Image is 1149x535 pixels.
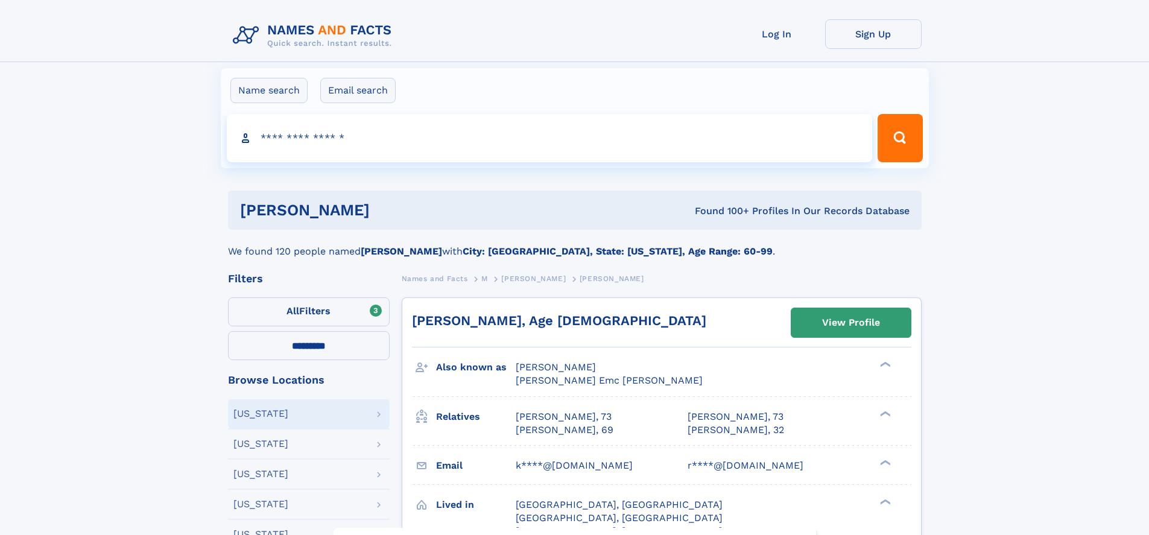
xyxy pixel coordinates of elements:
div: View Profile [822,309,880,337]
span: M [481,274,488,283]
a: Sign Up [825,19,922,49]
div: ❯ [877,458,891,466]
h3: Also known as [436,357,516,378]
a: [PERSON_NAME], Age [DEMOGRAPHIC_DATA] [412,313,706,328]
span: [PERSON_NAME] Emc [PERSON_NAME] [516,375,703,386]
span: [PERSON_NAME] [580,274,644,283]
a: Log In [729,19,825,49]
b: [PERSON_NAME] [361,245,442,257]
div: [US_STATE] [233,409,288,419]
h3: Email [436,455,516,476]
a: M [481,271,488,286]
a: Names and Facts [402,271,468,286]
div: [US_STATE] [233,469,288,479]
div: Filters [228,273,390,284]
label: Filters [228,297,390,326]
label: Email search [320,78,396,103]
button: Search Button [878,114,922,162]
h1: [PERSON_NAME] [240,203,533,218]
a: [PERSON_NAME] [501,271,566,286]
div: Found 100+ Profiles In Our Records Database [532,204,910,218]
div: ❯ [877,361,891,369]
h3: Lived in [436,495,516,515]
div: Browse Locations [228,375,390,385]
a: [PERSON_NAME], 32 [688,423,784,437]
span: [PERSON_NAME] [516,361,596,373]
input: search input [227,114,873,162]
a: [PERSON_NAME], 69 [516,423,613,437]
h3: Relatives [436,407,516,427]
div: [US_STATE] [233,439,288,449]
div: [US_STATE] [233,499,288,509]
span: [PERSON_NAME] [501,274,566,283]
span: [GEOGRAPHIC_DATA], [GEOGRAPHIC_DATA] [516,512,723,524]
span: All [286,305,299,317]
div: ❯ [877,498,891,505]
a: [PERSON_NAME], 73 [516,410,612,423]
b: City: [GEOGRAPHIC_DATA], State: [US_STATE], Age Range: 60-99 [463,245,773,257]
a: [PERSON_NAME], 73 [688,410,783,423]
span: [GEOGRAPHIC_DATA], [GEOGRAPHIC_DATA] [516,499,723,510]
label: Name search [230,78,308,103]
div: We found 120 people named with . [228,230,922,259]
img: Logo Names and Facts [228,19,402,52]
a: View Profile [791,308,911,337]
div: ❯ [877,410,891,417]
